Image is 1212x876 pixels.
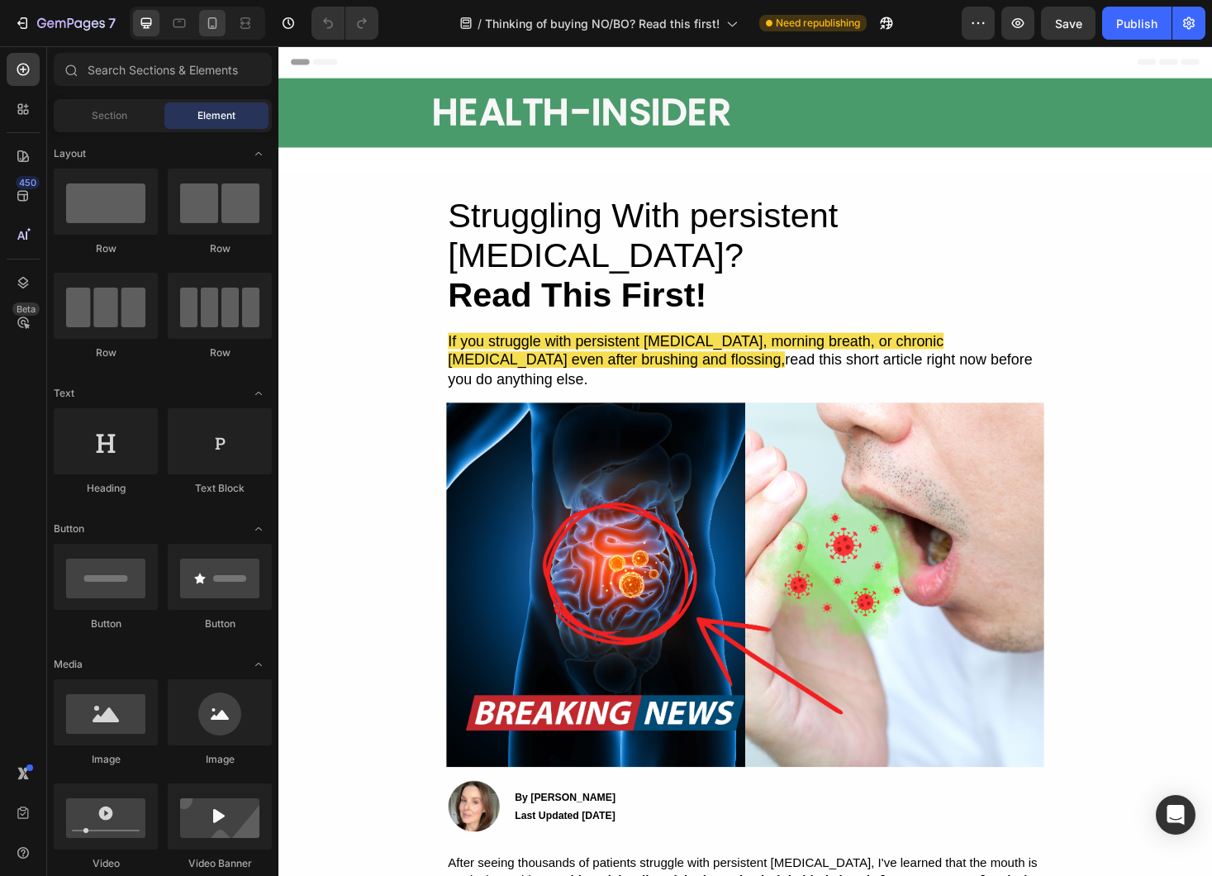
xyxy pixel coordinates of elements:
span: Media [54,657,83,672]
div: Row [54,241,158,256]
button: 7 [7,7,123,40]
span: / [478,15,482,32]
div: Video [54,856,158,871]
div: Image [168,752,272,767]
span: Button [54,521,84,536]
div: Undo/Redo [311,7,378,40]
div: Button [54,617,158,631]
div: Row [54,345,158,360]
iframe: Design area [278,46,1212,876]
strong: By [PERSON_NAME] [251,791,358,803]
span: Section [92,108,127,123]
span: Save [1055,17,1082,31]
button: Publish [1102,7,1172,40]
div: Publish [1116,15,1157,32]
div: 450 [16,176,40,189]
span: Layout [54,146,86,161]
div: Open Intercom Messenger [1156,795,1195,835]
button: Save [1041,7,1096,40]
strong: Last Updated [DATE] [251,811,358,823]
span: Toggle open [245,140,272,167]
div: Heading [54,481,158,496]
div: Image [54,752,158,767]
p: 7 [108,13,116,33]
div: Beta [12,302,40,316]
span: Toggle open [245,380,272,407]
input: Search Sections & Elements [54,53,272,86]
span: Text [54,386,74,401]
span: Toggle open [245,651,272,678]
span: Thinking of buying NO/BO? Read this first! [485,15,720,32]
span: Toggle open [245,516,272,542]
span: Need republishing [776,16,860,31]
div: Video Banner [168,856,272,871]
div: Row [168,345,272,360]
img: [object Object] [178,778,236,836]
div: Button [168,617,272,631]
div: Row [168,241,272,256]
div: Text Block [168,481,272,496]
span: Element [197,108,235,123]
